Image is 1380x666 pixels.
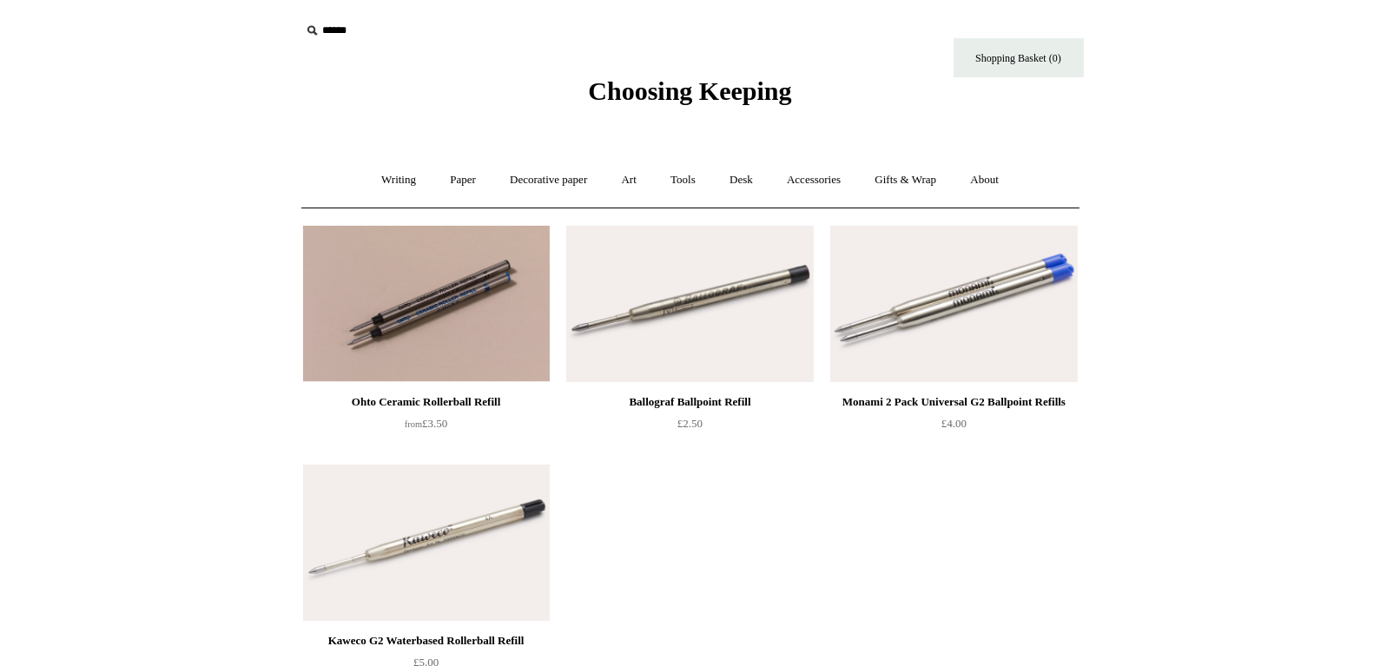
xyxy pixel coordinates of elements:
[954,157,1014,203] a: About
[405,417,447,430] span: £3.50
[494,157,603,203] a: Decorative paper
[859,157,952,203] a: Gifts & Wrap
[588,90,791,102] a: Choosing Keeping
[405,419,422,429] span: from
[303,465,550,621] img: Kaweco G2 Waterbased Rollerball Refill
[941,417,967,430] span: £4.00
[303,226,550,382] img: Ohto Ceramic Rollerball Refill
[307,630,545,651] div: Kaweco G2 Waterbased Rollerball Refill
[566,226,813,382] a: Ballograf Ballpoint Refill Ballograf Ballpoint Refill
[771,157,856,203] a: Accessories
[571,392,809,412] div: Ballograf Ballpoint Refill
[835,392,1073,412] div: Monami 2 Pack Universal G2 Ballpoint Refills
[606,157,652,203] a: Art
[566,392,813,463] a: Ballograf Ballpoint Refill £2.50
[677,417,703,430] span: £2.50
[954,38,1084,77] a: Shopping Basket (0)
[830,226,1077,382] a: Monami 2 Pack Universal G2 Ballpoint Refills Monami 2 Pack Universal G2 Ballpoint Refills
[303,465,550,621] a: Kaweco G2 Waterbased Rollerball Refill Kaweco G2 Waterbased Rollerball Refill
[303,226,550,382] a: Ohto Ceramic Rollerball Refill Ohto Ceramic Rollerball Refill
[366,157,432,203] a: Writing
[303,392,550,463] a: Ohto Ceramic Rollerball Refill from£3.50
[830,226,1077,382] img: Monami 2 Pack Universal G2 Ballpoint Refills
[655,157,711,203] a: Tools
[588,76,791,105] span: Choosing Keeping
[714,157,769,203] a: Desk
[566,226,813,382] img: Ballograf Ballpoint Refill
[434,157,492,203] a: Paper
[830,392,1077,463] a: Monami 2 Pack Universal G2 Ballpoint Refills £4.00
[307,392,545,412] div: Ohto Ceramic Rollerball Refill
